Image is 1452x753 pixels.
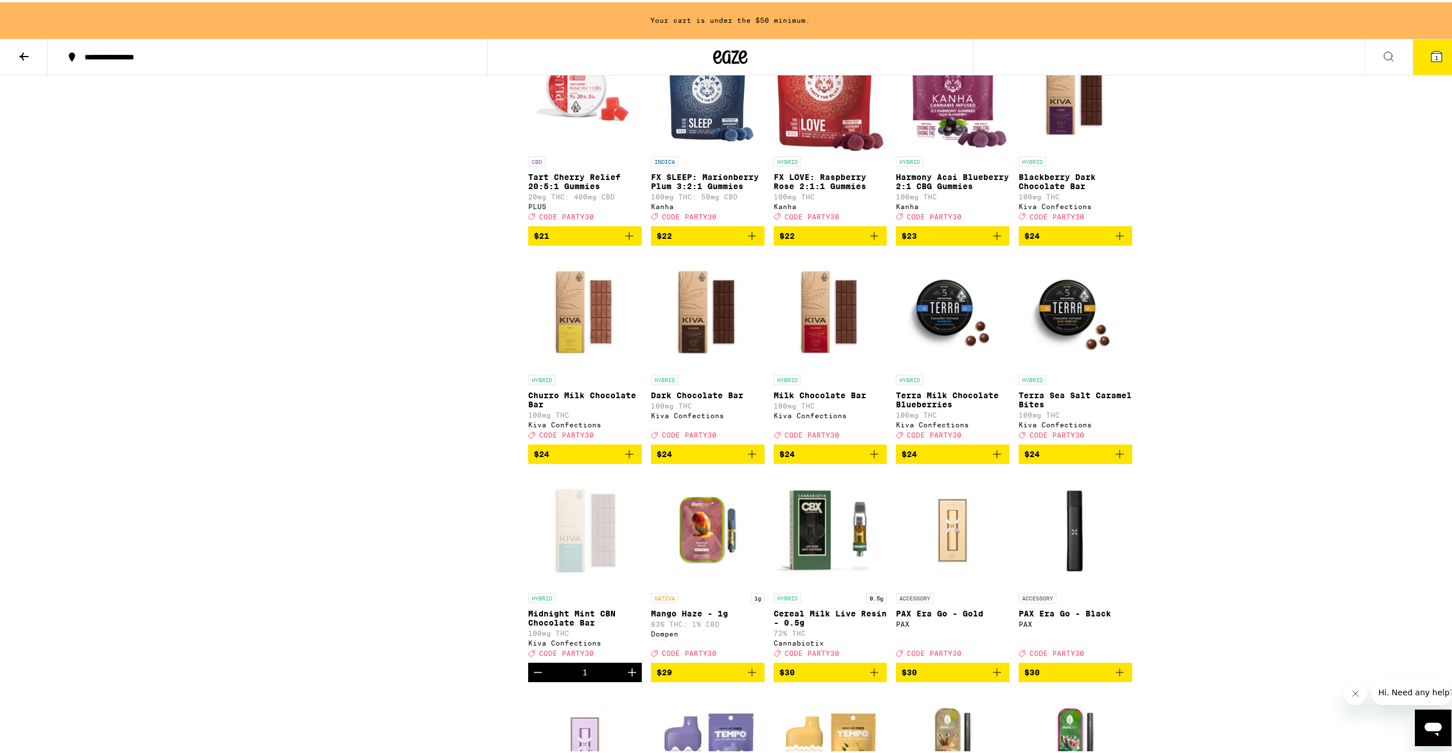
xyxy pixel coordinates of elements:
span: CODE PARTY30 [662,211,717,218]
span: CODE PARTY30 [907,429,962,436]
span: $24 [1024,447,1040,456]
div: Kanha [651,201,765,208]
p: HYBRID [528,373,556,383]
p: Churro Milk Chocolate Bar [528,388,642,407]
button: Add to bag [896,660,1009,680]
button: Add to bag [651,442,765,462]
img: Kiva Confections - Milk Chocolate Bar [774,253,887,367]
img: Kiva Confections - Terra Sea Salt Caramel Bites [1019,253,1132,367]
img: Kiva Confections - Dark Chocolate Bar [651,253,765,367]
iframe: Close message [1344,680,1367,703]
a: Open page for Blackberry Dark Chocolate Bar from Kiva Confections [1019,34,1132,224]
p: ACCESSORY [1019,591,1056,601]
a: Open page for Terra Milk Chocolate Blueberries from Kiva Confections [896,253,1009,442]
a: Open page for PAX Era Go - Black from PAX [1019,471,1132,660]
div: Kiva Confections [528,419,642,426]
p: CBD [528,154,545,165]
p: HYBRID [774,591,801,601]
p: 100mg THC [896,409,1009,416]
img: PLUS - Tart Cherry Relief 20:5:1 Gummies [528,34,642,149]
div: Kiva Confections [651,410,765,417]
a: Open page for Churro Milk Chocolate Bar from Kiva Confections [528,253,642,442]
p: INDICA [651,154,678,165]
img: Kanha - Harmony Acai Blueberry 2:1 CBG Gummies [897,34,1009,149]
p: HYBRID [651,373,678,383]
button: Add to bag [1019,442,1132,462]
span: CODE PARTY30 [539,429,594,436]
div: Kanha [774,201,887,208]
p: 100mg THC [1019,191,1132,198]
div: Kanha [896,201,1009,208]
p: HYBRID [528,591,556,601]
img: Kiva Confections - Terra Milk Chocolate Blueberries [896,253,1009,367]
a: Open page for PAX Era Go - Gold from PAX [896,471,1009,660]
a: Open page for FX SLEEP: Marionberry Plum 3:2:1 Gummies from Kanha [651,34,765,224]
a: Open page for Cereal Milk Live Resin - 0.5g from Cannabiotix [774,471,887,660]
button: Decrement [528,660,548,680]
span: $22 [779,229,795,238]
p: Terra Milk Chocolate Blueberries [896,388,1009,407]
img: PAX - PAX Era Go - Gold [896,471,1009,585]
span: CODE PARTY30 [1029,647,1084,655]
button: Add to bag [774,224,887,243]
iframe: Button to launch messaging window [1415,707,1451,744]
p: Midnight Mint CBN Chocolate Bar [528,607,642,625]
img: Dompen - Mango Haze - 1g [651,471,765,585]
p: Milk Chocolate Bar [774,388,887,398]
button: Add to bag [896,442,1009,462]
span: CODE PARTY30 [539,647,594,655]
span: CODE PARTY30 [1029,429,1084,436]
p: HYBRID [896,154,923,165]
p: Harmony Acai Blueberry 2:1 CBG Gummies [896,170,1009,189]
div: Kiva Confections [774,410,887,417]
button: Add to bag [1019,224,1132,243]
p: ACCESSORY [896,591,934,601]
img: Kiva Confections - Blackberry Dark Chocolate Bar [1019,34,1132,149]
span: $30 [1024,666,1040,675]
button: Add to bag [774,660,887,680]
span: CODE PARTY30 [907,647,962,655]
span: $30 [902,666,917,675]
img: Kanha - FX LOVE: Raspberry Rose 2:1:1 Gummies [777,34,884,149]
p: Blackberry Dark Chocolate Bar [1019,170,1132,189]
div: PAX [1019,618,1132,626]
span: $30 [779,666,795,675]
a: Open page for Mango Haze - 1g from Dompen [651,471,765,660]
button: Add to bag [528,224,642,243]
span: $21 [534,229,549,238]
span: $24 [1024,229,1040,238]
p: PAX Era Go - Gold [896,607,1009,616]
span: $24 [779,447,795,456]
p: 83% THC: 1% CBD [651,618,765,626]
img: Kiva Confections - Churro Milk Chocolate Bar [528,253,642,367]
button: Increment [622,660,642,680]
p: 100mg THC [1019,409,1132,416]
span: $29 [657,666,672,675]
button: Add to bag [528,442,642,462]
a: Open page for FX LOVE: Raspberry Rose 2:1:1 Gummies from Kanha [774,34,887,224]
p: 20mg THC: 400mg CBD [528,191,642,198]
p: 100mg THC [651,400,765,407]
span: CODE PARTY30 [662,647,717,655]
div: 1 [582,666,588,675]
p: HYBRID [1019,154,1046,165]
p: Terra Sea Salt Caramel Bites [1019,388,1132,407]
p: 72% THC [774,627,887,635]
p: HYBRID [896,373,923,383]
a: Open page for Dark Chocolate Bar from Kiva Confections [651,253,765,442]
p: Cereal Milk Live Resin - 0.5g [774,607,887,625]
button: Add to bag [774,442,887,462]
span: $23 [902,229,917,238]
span: $22 [657,229,672,238]
button: Add to bag [651,224,765,243]
span: $24 [902,447,917,456]
p: HYBRID [774,154,801,165]
p: 100mg THC [528,627,642,635]
div: Kiva Confections [1019,419,1132,426]
a: Open page for Midnight Mint CBN Chocolate Bar from Kiva Confections [528,471,642,660]
p: Dark Chocolate Bar [651,388,765,398]
p: 100mg THC [774,191,887,198]
span: CODE PARTY30 [662,429,717,436]
img: Cannabiotix - Cereal Milk Live Resin - 0.5g [774,471,887,585]
a: Open page for Terra Sea Salt Caramel Bites from Kiva Confections [1019,253,1132,442]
